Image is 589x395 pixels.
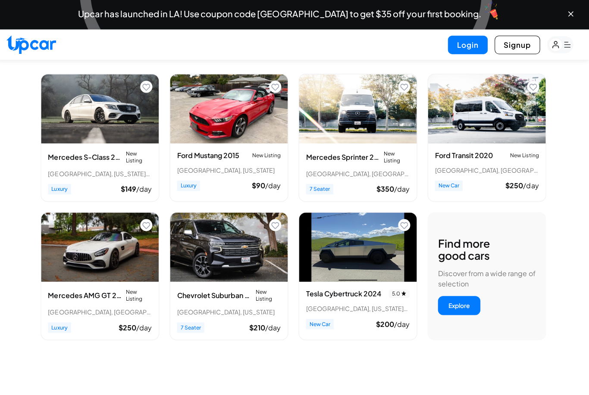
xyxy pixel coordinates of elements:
span: Luxury [50,323,73,333]
span: New Listing [128,289,154,303]
div: [GEOGRAPHIC_DATA], [US_STATE] • 2 trips [50,170,154,179]
span: Luxury [179,181,201,192]
button: Explore [439,296,481,315]
span: $ 250 [120,323,138,332]
img: Ford Mustang 2015 [172,75,289,144]
span: 7 Seater [179,323,206,333]
span: $ 200 [377,320,395,329]
span: New Listing [385,151,410,165]
img: star [402,291,407,296]
span: New Car [435,181,463,192]
div: View details for Mercedes Sprinter 2025 [300,75,418,202]
div: [GEOGRAPHIC_DATA], [GEOGRAPHIC_DATA] [307,170,410,179]
button: Add to favorites [142,82,154,94]
span: /day [138,185,154,194]
span: New Listing [257,289,282,303]
div: View details for Mercedes S-Class 2020 [43,75,161,202]
div: View details for Mercedes AMG GT 2020 [43,213,161,340]
button: Login [448,37,488,56]
h3: Chevrolet Suburban 2022 [179,291,254,301]
h3: Tesla Cybertruck 2024 [307,289,382,299]
p: Discover from a wide range of selection [439,269,536,289]
button: Add to favorites [527,82,539,94]
span: $ 90 [253,182,266,191]
div: [GEOGRAPHIC_DATA], [US_STATE] [179,308,282,317]
button: Add to favorites [399,220,411,232]
img: Mercedes Sprinter 2025 [300,75,417,144]
img: Upcar Logo [9,37,58,55]
button: Close banner [567,11,575,20]
div: View details for Tesla Cybertruck 2024 [300,213,418,340]
span: $ 210 [251,323,266,332]
div: View details for Ford Mustang 2015 [171,75,289,202]
span: New Listing [511,153,539,160]
span: $ 250 [506,182,523,191]
img: Tesla Cybertruck 2024 [300,213,417,282]
div: 5.0 [389,290,410,299]
span: New Listing [127,151,154,165]
span: New Listing [254,153,282,160]
span: /day [266,182,282,191]
img: Mercedes AMG GT 2020 [43,213,160,282]
span: Upcar has launched in LA! Use coupon code [GEOGRAPHIC_DATA] to get $35 off your first booking. [80,11,482,20]
h3: Ford Mustang 2015 [179,151,241,162]
div: [GEOGRAPHIC_DATA], [GEOGRAPHIC_DATA] [50,308,154,317]
img: Chevrolet Suburban 2022 [172,213,289,282]
span: /day [395,185,410,194]
button: Signup [495,37,540,56]
span: /day [138,323,154,332]
h3: Mercedes S-Class 2020 [50,153,124,163]
h3: Mercedes Sprinter 2025 [307,153,381,163]
img: Mercedes S-Class 2020 [43,75,160,144]
span: /day [523,182,539,191]
span: $ 149 [122,185,138,194]
div: [GEOGRAPHIC_DATA], [GEOGRAPHIC_DATA] [435,167,539,175]
h3: Ford Transit 2020 [435,151,493,162]
span: New Car [307,319,335,330]
span: /day [395,320,410,329]
span: /day [266,323,282,332]
h3: Mercedes AMG GT 2020 [50,291,124,301]
span: 7 Seater [307,185,334,195]
img: Ford Transit 2020 [429,75,546,144]
span: Luxury [50,185,73,195]
div: View details for Chevrolet Suburban 2022 [171,213,289,340]
div: [GEOGRAPHIC_DATA], [US_STATE] [179,167,282,175]
button: Add to favorites [270,220,282,232]
button: Add to favorites [142,220,154,232]
button: Add to favorites [399,82,411,94]
span: $ 350 [377,185,395,194]
div: View details for Ford Transit 2020 [428,75,546,202]
button: Add to favorites [270,82,282,94]
h3: Find more good cars [439,238,490,262]
div: [GEOGRAPHIC_DATA], [US_STATE] • 2 trips [307,305,410,313]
